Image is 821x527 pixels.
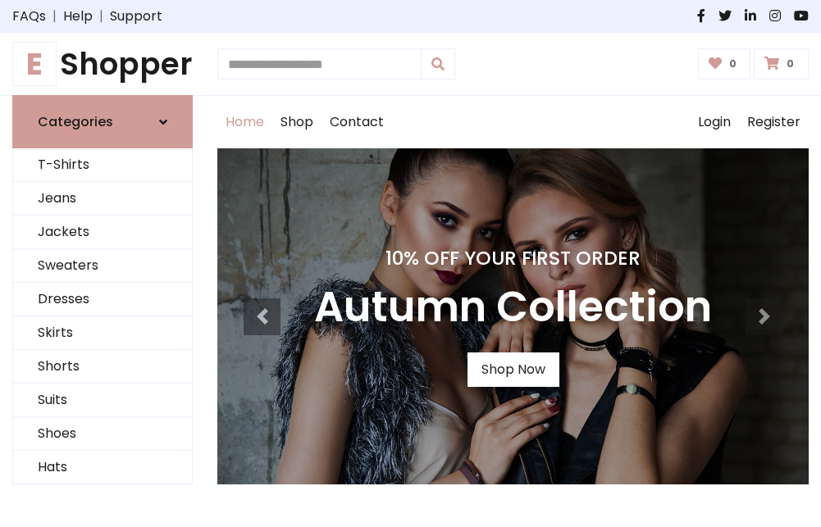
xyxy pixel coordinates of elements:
[13,249,192,283] a: Sweaters
[272,96,322,148] a: Shop
[63,7,93,26] a: Help
[725,57,741,71] span: 0
[13,451,192,484] a: Hats
[12,95,193,148] a: Categories
[698,48,751,80] a: 0
[314,283,712,333] h3: Autumn Collection
[468,352,559,387] a: Shop Now
[322,96,392,148] a: Contact
[12,42,57,86] span: E
[314,247,712,270] h4: 10% Off Your First Order
[13,350,192,384] a: Shorts
[13,148,192,182] a: T-Shirts
[13,182,192,216] a: Jeans
[13,316,192,350] a: Skirts
[38,114,113,129] h6: Categories
[217,96,272,148] a: Home
[46,7,63,26] span: |
[782,57,798,71] span: 0
[13,417,192,451] a: Shoes
[739,96,809,148] a: Register
[12,46,193,82] a: EShopper
[690,96,739,148] a: Login
[12,46,193,82] h1: Shopper
[110,7,162,26] a: Support
[13,384,192,417] a: Suits
[13,216,192,249] a: Jackets
[93,7,110,26] span: |
[13,283,192,316] a: Dresses
[12,7,46,26] a: FAQs
[754,48,809,80] a: 0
